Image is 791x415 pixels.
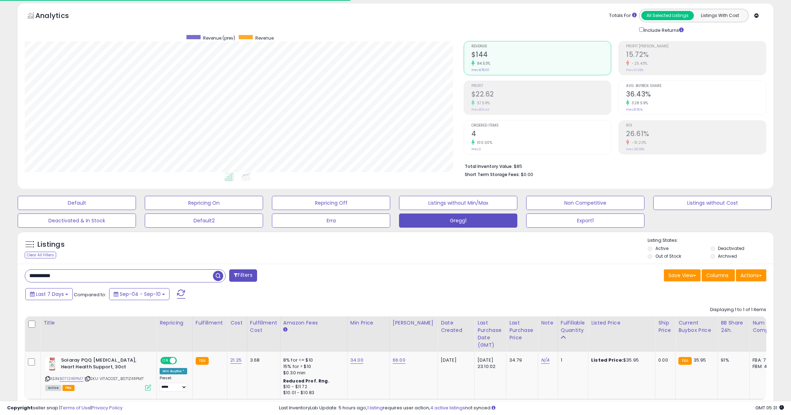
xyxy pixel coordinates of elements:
[25,252,56,258] div: Clear All Filters
[283,327,287,333] small: Amazon Fees.
[441,319,471,334] div: Date Created
[609,12,637,19] div: Totals For
[279,405,784,411] div: Last InventoryLab Update: 5 hours ago, requires user action, not synced.
[626,84,766,88] span: Avg. Buybox Share
[541,319,555,327] div: Note
[718,245,744,251] label: Deactivated
[541,357,549,364] a: N/A
[230,319,244,327] div: Cost
[45,357,151,390] div: ASIN:
[63,385,75,391] span: FBA
[753,357,776,363] div: FBA: 7
[702,269,735,281] button: Columns
[350,357,363,364] a: 34.00
[399,214,517,228] button: Gregg1
[84,376,144,381] span: | SKU: VITACOST_B071Z4RPM7
[626,130,766,139] h2: 26.61%
[250,357,275,363] div: 3.68
[393,319,435,327] div: [PERSON_NAME]
[626,45,766,48] span: Profit [PERSON_NAME]
[629,61,648,66] small: -25.43%
[471,51,611,60] h2: $144
[477,319,503,349] div: Last Purchase Date (GMT)
[441,357,469,363] div: [DATE]
[272,196,390,210] button: Repricing Off
[710,306,766,313] div: Displaying 1 to 1 of 1 items
[626,51,766,60] h2: 15.72%
[160,319,190,327] div: Repricing
[736,269,766,281] button: Actions
[283,378,329,384] b: Reduced Prof. Rng.
[430,404,465,411] a: 4 active listings
[7,405,123,411] div: seller snap | |
[37,240,65,250] h5: Listings
[465,163,513,169] b: Total Inventory Value:
[283,390,342,396] div: $10.01 - $10.83
[626,90,766,100] h2: 36.43%
[35,11,83,22] h5: Analytics
[653,196,772,210] button: Listings without Cost
[626,124,766,128] span: ROI
[283,363,342,370] div: 15% for > $10
[61,357,147,372] b: Solaray PQQ [MEDICAL_DATA], Heart Health Support, 30ct
[471,90,611,100] h2: $22.62
[721,319,747,334] div: BB Share 24h.
[18,196,136,210] button: Default
[471,68,489,72] small: Prev: $78.00
[475,100,490,106] small: 37.59%
[399,196,517,210] button: Listings without Min/Max
[694,11,746,20] button: Listings With Cost
[658,357,670,363] div: 0.00
[648,237,773,244] p: Listing States:
[176,358,187,364] span: OFF
[465,171,520,177] b: Short Term Storage Fees:
[45,357,59,371] img: 41nwUJKOrfL._SL40_.jpg
[753,319,778,334] div: Num of Comp.
[230,357,242,364] a: 21.25
[477,357,501,370] div: [DATE] 23:10:02
[471,147,481,151] small: Prev: 2
[145,214,263,228] button: Default2
[678,319,715,334] div: Current Buybox Price
[7,404,33,411] strong: Copyright
[509,319,535,341] div: Last Purchase Price
[18,214,136,228] button: Deactivated & In Stock
[475,61,490,66] small: 84.53%
[196,319,224,327] div: Fulfillment
[196,357,209,365] small: FBA
[283,384,342,390] div: $10 - $11.72
[526,214,644,228] button: Export1
[350,319,387,327] div: Min Price
[753,363,776,370] div: FBM: 4
[509,357,533,363] div: 34.79
[120,291,161,298] span: Sep-04 - Sep-10
[283,319,344,327] div: Amazon Fees
[475,140,493,145] small: 100.00%
[160,376,187,392] div: Preset:
[229,269,257,282] button: Filters
[591,319,652,327] div: Listed Price
[203,35,235,41] span: Revenue (prev)
[641,11,694,20] button: All Selected Listings
[721,357,744,363] div: 91%
[145,196,263,210] button: Repricing On
[45,385,61,391] span: All listings currently available for purchase on Amazon
[626,107,643,112] small: Prev: 8.50%
[664,269,701,281] button: Save View
[591,357,650,363] div: $35.95
[250,319,277,334] div: Fulfillment Cost
[626,68,643,72] small: Prev: 21.08%
[367,404,383,411] a: 1 listing
[465,162,761,170] li: $85
[74,291,106,298] span: Compared to:
[36,291,64,298] span: Last 7 Days
[471,45,611,48] span: Revenue
[755,404,784,411] span: 2025-09-18 05:31 GMT
[629,140,647,145] small: -31.20%
[521,171,533,178] span: $0.00
[718,253,737,259] label: Archived
[471,107,489,112] small: Prev: $16.44
[655,253,681,259] label: Out of Stock
[283,357,342,363] div: 8% for <= $10
[634,26,692,34] div: Include Returns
